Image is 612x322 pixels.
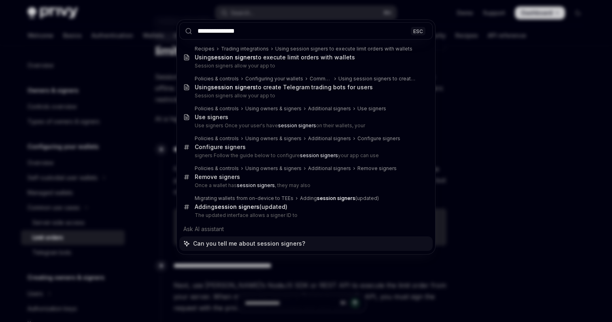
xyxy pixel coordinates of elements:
[245,76,303,82] div: Configuring your wallets
[338,76,416,82] div: Using session signers to create Telegram trading bots for users
[211,54,256,61] b: session signers
[221,46,269,52] div: Trading integrations
[193,240,305,248] span: Can you tell me about session signers?
[310,76,332,82] div: Common use cases
[308,135,351,142] div: Additional signers
[195,143,246,151] div: Configure signers
[195,114,228,121] div: Use signers
[275,46,412,52] div: Using session signers to execute limit orders with wallets
[195,165,239,172] div: Policies & controls
[211,84,256,90] b: session signers
[278,122,316,128] b: session signers
[179,222,433,236] div: Ask AI assistant
[195,84,373,91] div: Using to create Telegram trading bots for users
[308,165,351,172] div: Additional signers
[195,182,416,189] p: Once a wallet has , they may also
[195,122,416,129] p: Use signers Once your user's have on their wallets, your
[245,135,302,142] div: Using owners & signers
[195,46,215,52] div: Recipes
[195,203,287,210] div: Adding (updated)
[245,165,302,172] div: Using owners & signers
[195,135,239,142] div: Policies & controls
[195,173,240,181] div: Remove signers
[357,105,386,112] div: Use signers
[195,63,416,69] p: Session signers allow your app to
[215,203,259,210] b: session signers
[195,152,416,159] p: signers Follow the guide below to configure your app can use
[357,135,400,142] div: Configure signers
[195,105,239,112] div: Policies & controls
[237,182,275,188] b: session signers
[195,76,239,82] div: Policies & controls
[195,212,416,219] p: The updated interface allows a signer ID to
[317,195,355,201] b: session signers
[300,152,338,158] b: session signers
[195,195,293,202] div: Migrating wallets from on-device to TEEs
[357,165,397,172] div: Remove signers
[308,105,351,112] div: Additional signers
[300,195,379,202] div: Adding (updated)
[411,27,425,35] div: ESC
[195,93,416,99] p: Session signers allow your app to
[245,105,302,112] div: Using owners & signers
[195,54,355,61] div: Using to execute limit orders with wallets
